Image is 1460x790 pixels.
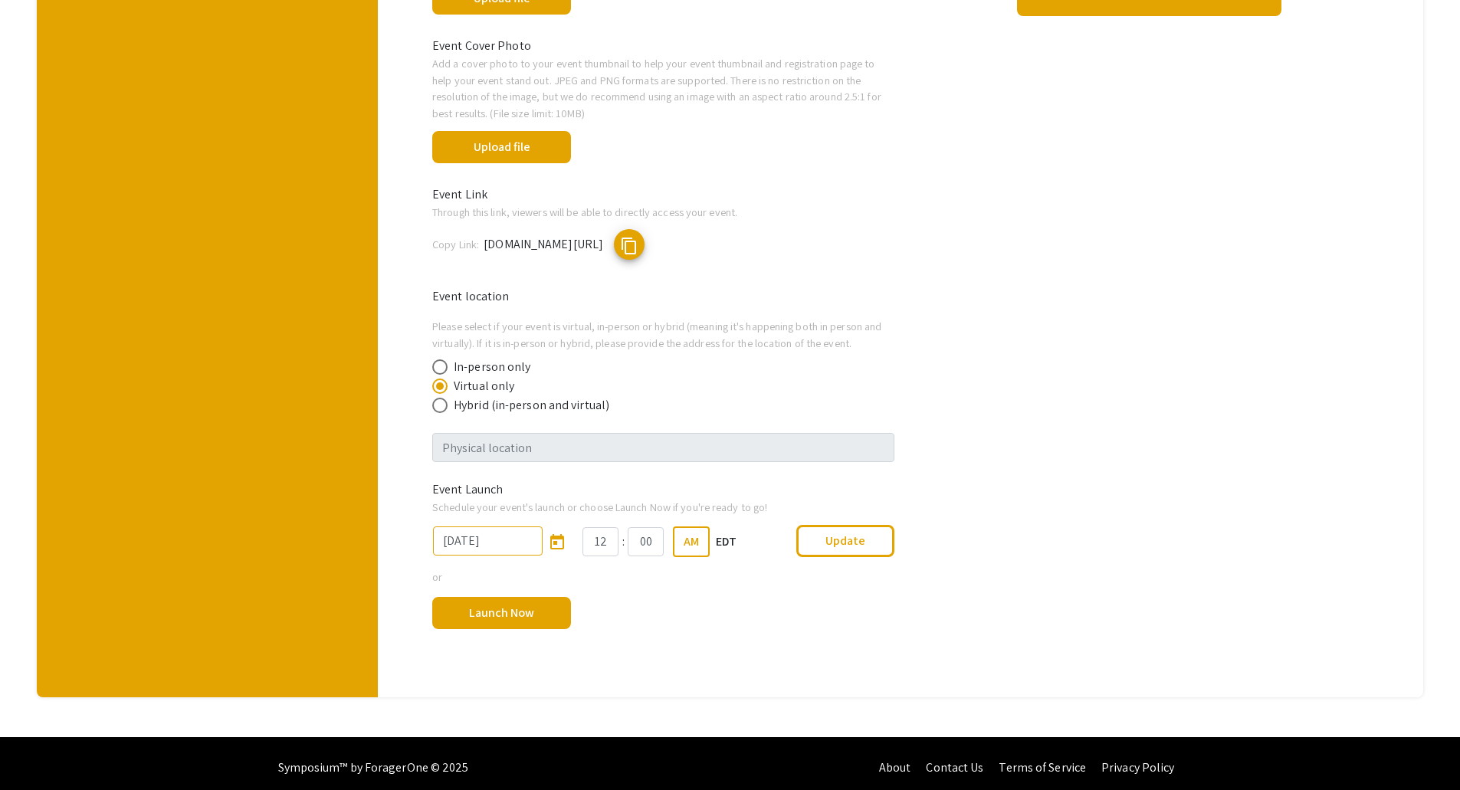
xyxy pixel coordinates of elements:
[628,527,664,556] input: Minutes
[926,759,983,775] a: Contact Us
[879,759,911,775] a: About
[432,131,571,163] button: Upload file
[421,569,906,585] div: or
[432,204,894,221] p: Through this link, viewers will be able to directly access your event.
[448,377,514,395] span: Virtual only
[585,128,622,165] span: done
[484,236,603,252] span: [DOMAIN_NAME][URL]
[658,237,699,253] span: Copied!
[432,55,894,121] p: Add a cover photo to your event thumbnail to help your event thumbnail and registration page to h...
[999,759,1086,775] a: Terms of Service
[421,480,542,499] div: Event Launch
[448,358,530,376] span: In-person only
[582,527,618,556] input: Hours
[432,287,894,306] p: Event location
[432,597,571,629] button: Launch Now
[620,237,638,255] span: content_copy
[673,526,710,557] button: AM
[11,721,65,779] iframe: Chat
[542,526,573,557] button: Open calendar
[796,525,894,557] button: Update
[432,433,894,462] input: Physical location
[432,318,894,351] p: Please select if your event is virtual, in-person or hybrid (meaning it's happening both in perso...
[585,591,622,628] span: done
[432,499,894,516] p: Schedule your event's launch or choose Launch Now if you're ready to go!
[432,237,479,251] span: Copy Link:
[448,396,609,415] span: Hybrid (in-person and virtual)
[618,533,628,551] div: :
[710,526,737,551] div: EDT
[614,229,645,260] button: copy submission link button
[421,185,906,204] div: Event Link
[1101,759,1174,775] a: Privacy Policy
[421,37,906,55] div: Event Cover Photo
